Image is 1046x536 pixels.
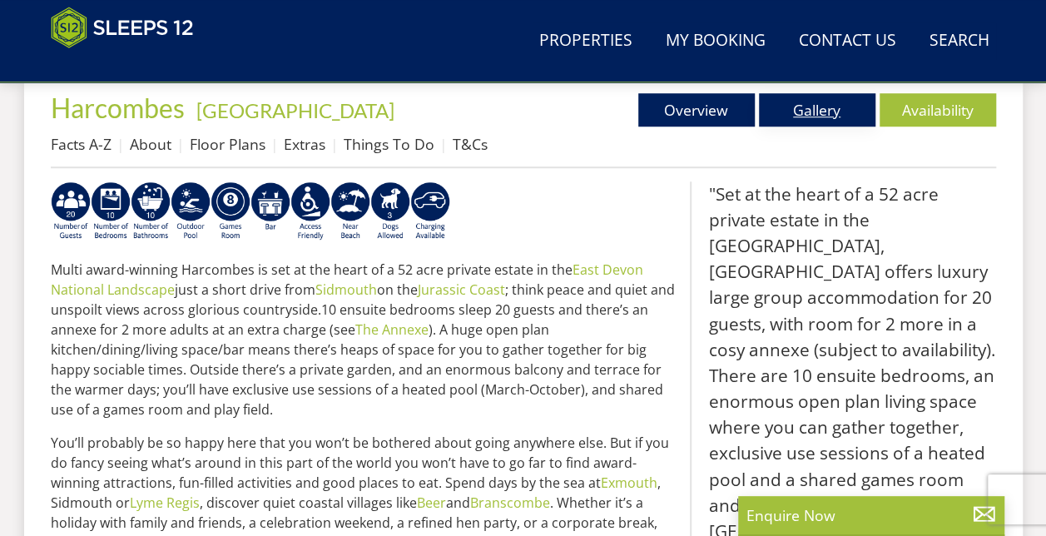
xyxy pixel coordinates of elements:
[42,58,217,72] iframe: Customer reviews powered by Trustpilot
[418,280,505,299] a: Jurassic Coast
[759,93,875,127] a: Gallery
[792,22,903,60] a: Contact Us
[344,134,434,154] a: Things To Do
[533,22,639,60] a: Properties
[410,181,450,241] img: AD_4nXcnT2OPG21WxYUhsl9q61n1KejP7Pk9ESVM9x9VetD-X_UXXoxAKaMRZGYNcSGiAsmGyKm0QlThER1osyFXNLmuYOVBV...
[659,22,772,60] a: My Booking
[51,261,643,299] a: East Devon National Landscape
[417,494,446,512] a: Beer
[370,181,410,241] img: AD_4nXd-jT5hHNksAPWhJAIRxcx8XLXGdLx_6Uzm9NHovndzqQrDZpGlbnGCADDtZpqPUzV0ZgC6WJCnnG57WItrTqLb6w-_3...
[315,280,377,299] a: Sidmouth
[746,504,996,526] p: Enquire Now
[130,134,171,154] a: About
[601,474,657,492] a: Exmouth
[880,93,996,127] a: Availability
[131,181,171,241] img: AD_4nXe4Dxlck9zxPhtI-x2zjjmI6dntnnRZQIFlyB9HsXhA52HePt4nztsCt--h1oxwOA7-s6u8WIL3eEVkFAyWEKgs257hN...
[211,181,250,241] img: AD_4nXdrZMsjcYNLGsKuA84hRzvIbesVCpXJ0qqnwZoX5ch9Zjv73tWe4fnFRs2gJ9dSiUubhZXckSJX_mqrZBmYExREIfryF...
[51,92,185,124] span: Harcombes
[250,181,290,241] img: AD_4nXdilj3josxPtsv-zhlOqr1I2BV0d3pQOHHI6CmsayiSabnCcyi7SI1lrKO7Fvh7Ymofqcy_ocZL7V4mW2rAu6JUA8JSt...
[130,494,200,512] a: Lyme Regis
[51,260,677,419] p: Multi award-winning Harcombes is set at the heart of a 52 acre private estate in the just a short...
[51,7,194,48] img: Sleeps 12
[355,320,429,339] a: The Annexe
[470,494,550,512] a: Branscombe
[196,98,394,122] a: [GEOGRAPHIC_DATA]
[290,181,330,241] img: AD_4nXe3VD57-M2p5iq4fHgs6WJFzKj8B0b3RcPFe5LKK9rgeZlFmFoaMJPsJOOJzc7Q6RMFEqsjIZ5qfEJu1txG3QLmI_2ZW...
[638,93,755,127] a: Overview
[453,134,488,154] a: T&Cs
[330,181,370,241] img: AD_4nXe7lJTbYb9d3pOukuYsm3GQOjQ0HANv8W51pVFfFFAC8dZrqJkVAnU455fekK_DxJuzpgZXdFqYqXRzTpVfWE95bX3Bz...
[171,181,211,241] img: AD_4nXeOeoZYYFbcIrK8VJ-Yel_F5WZAmFlCetvuwxNgd48z_c1TdkEuosSEhAngu0V0Prru5JaX1W-iip4kcDOBRFkhAt4fK...
[51,92,190,124] a: Harcombes
[190,134,265,154] a: Floor Plans
[923,22,996,60] a: Search
[91,181,131,241] img: AD_4nXcDhDqrgtRpyQiruqvXgPYu92j0ESHk2MLPowDwdI-mDk4YnPtgFNuBgpK6b5O53UywyDo63ex_Edfay7jmsQUmpCrOR...
[51,181,91,241] img: AD_4nXdq1qyd_aAG-f9o-h7tEH5b_Vj-DgL4_571aVXjgPjAP8_29XpTXYUSvWc4_QS_aRpTyu-LNsXAfVbAMWibqyPtMyEi7...
[190,98,394,122] span: -
[284,134,325,154] a: Extras
[51,134,112,154] a: Facts A-Z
